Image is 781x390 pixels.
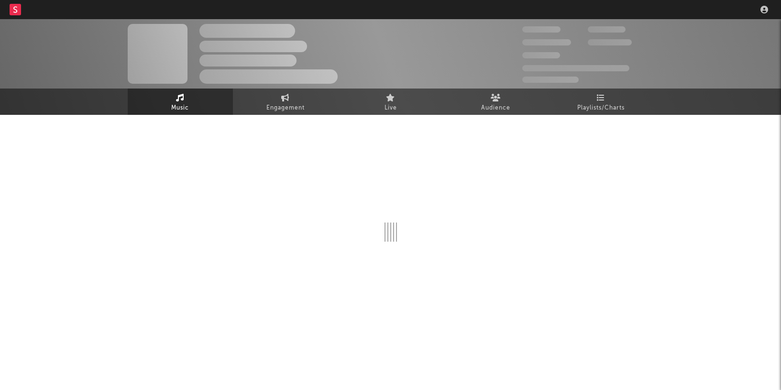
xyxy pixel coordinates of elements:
[522,77,579,83] span: Jump Score: 85.0
[443,89,549,115] a: Audience
[128,89,233,115] a: Music
[577,102,625,114] span: Playlists/Charts
[385,102,397,114] span: Live
[522,39,571,45] span: 50,000,000
[233,89,338,115] a: Engagement
[588,26,626,33] span: 100,000
[588,39,632,45] span: 1,000,000
[522,26,561,33] span: 300,000
[266,102,305,114] span: Engagement
[338,89,443,115] a: Live
[549,89,654,115] a: Playlists/Charts
[481,102,510,114] span: Audience
[522,52,560,58] span: 100,000
[522,65,629,71] span: 50,000,000 Monthly Listeners
[171,102,189,114] span: Music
